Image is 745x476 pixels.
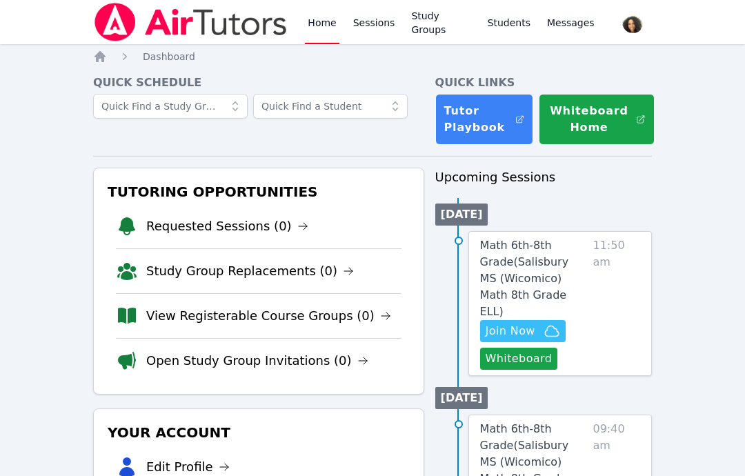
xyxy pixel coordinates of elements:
a: Requested Sessions (0) [146,217,308,236]
a: Open Study Group Invitations (0) [146,351,368,370]
button: Whiteboard Home [539,94,655,145]
span: Messages [547,16,595,30]
a: Study Group Replacements (0) [146,261,354,281]
input: Quick Find a Study Group [93,94,248,119]
nav: Breadcrumb [93,50,652,63]
a: View Registerable Course Groups (0) [146,306,391,326]
button: Join Now [480,320,566,342]
h4: Quick Schedule [93,75,424,91]
span: 11:50 am [593,237,640,370]
h3: Upcoming Sessions [435,168,652,187]
a: Dashboard [143,50,195,63]
a: Tutor Playbook [435,94,533,145]
li: [DATE] [435,387,488,409]
a: Math 6th-8th Grade(Salisbury MS (Wicomico) Math 8th Grade ELL) [480,237,588,320]
span: Dashboard [143,51,195,62]
li: [DATE] [435,204,488,226]
input: Quick Find a Student [253,94,408,119]
h3: Tutoring Opportunities [105,179,413,204]
button: Whiteboard [480,348,558,370]
h4: Quick Links [435,75,652,91]
h3: Your Account [105,420,413,445]
span: Math 6th-8th Grade ( Salisbury MS (Wicomico) Math 8th Grade ELL ) [480,239,569,318]
span: Join Now [486,323,535,339]
img: Air Tutors [93,3,288,41]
